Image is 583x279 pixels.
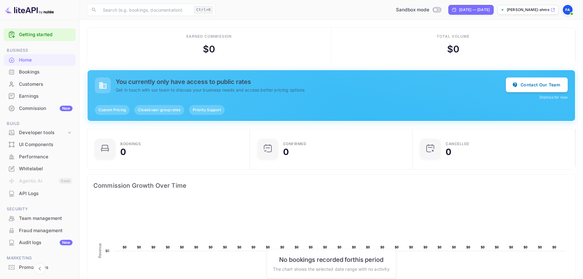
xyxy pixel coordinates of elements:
[446,142,469,146] div: CANCELLED
[563,5,573,15] img: Faizan Ahmed1200
[19,81,73,88] div: Customers
[19,69,73,76] div: Bookings
[283,148,289,156] div: 0
[209,245,213,249] text: $0
[151,245,155,249] text: $0
[4,237,76,249] div: Audit logsNew
[237,245,241,249] text: $0
[4,225,76,236] a: Fraud management
[323,245,327,249] text: $0
[507,7,549,13] p: [PERSON_NAME]-ahmed1200-111rd...
[189,107,225,113] span: Priority Support
[4,163,76,174] a: Whitelabel
[273,266,389,272] p: The chart shows the selected date range with no activity
[5,5,54,15] img: LiteAPI logo
[60,106,73,111] div: New
[166,245,170,249] text: $0
[4,225,76,237] div: Fraud management
[4,255,76,262] span: Marketing
[438,245,442,249] text: $0
[116,78,506,85] h5: You currently only have access to public rates
[4,188,76,200] div: API Logs
[4,139,76,151] div: UI Components
[524,245,528,249] text: $0
[194,245,198,249] text: $0
[19,239,73,246] div: Audit logs
[396,6,429,13] span: Sandbox mode
[120,142,141,146] div: Bookings
[4,103,76,114] a: CommissionNew
[203,42,215,56] div: $ 0
[295,245,299,249] text: $0
[4,139,76,150] a: UI Components
[186,34,232,39] div: Earned commission
[466,245,470,249] text: $0
[105,249,109,253] text: $0
[194,6,213,14] div: Ctrl+K
[19,105,73,112] div: Commission
[4,120,76,127] span: Build
[338,245,342,249] text: $0
[273,256,389,263] h6: No bookings recorded for this period
[394,6,443,13] div: Switch to Production mode
[447,42,459,56] div: $ 0
[19,190,73,197] div: API Logs
[19,215,73,222] div: Team management
[4,151,76,163] div: Performance
[93,181,569,190] span: Commission Growth Over Time
[495,245,499,249] text: $0
[446,148,451,156] div: 0
[19,93,73,100] div: Earnings
[395,245,399,249] text: $0
[437,34,469,39] div: Total volume
[4,237,76,248] a: Audit logsNew
[19,31,73,38] a: Getting started
[4,163,76,175] div: Whitelabel
[19,129,66,136] div: Developer tools
[4,78,76,90] a: Customers
[34,263,45,274] button: Collapse navigation
[352,245,356,249] text: $0
[98,243,102,258] text: Revenue
[19,57,73,64] div: Home
[309,245,313,249] text: $0
[19,165,73,172] div: Whitelabel
[506,77,568,92] button: Contact Our Team
[280,245,284,249] text: $0
[4,213,76,224] a: Team management
[4,47,76,54] span: Business
[552,245,556,249] text: $0
[19,227,73,234] div: Fraud management
[452,245,456,249] text: $0
[223,245,227,249] text: $0
[123,245,127,249] text: $0
[60,240,73,245] div: New
[4,151,76,162] a: Performance
[4,28,76,41] div: Getting started
[538,245,542,249] text: $0
[99,4,192,16] input: Search (e.g. bookings, documentation)
[4,188,76,199] a: API Logs
[19,141,73,148] div: UI Components
[19,153,73,160] div: Performance
[540,95,568,100] button: Dismiss for now
[19,264,73,271] div: Promo codes
[283,142,307,146] div: Confirmed
[481,245,485,249] text: $0
[4,54,76,66] div: Home
[116,87,506,93] p: Get in touch with our team to discuss your business needs and access better pricing options
[4,54,76,66] a: Home
[4,127,76,138] div: Developer tools
[4,90,76,102] a: Earnings
[4,262,76,273] a: Promo codes
[252,245,256,249] text: $0
[459,7,490,13] div: [DATE] — [DATE]
[180,245,184,249] text: $0
[137,245,141,249] text: $0
[266,245,270,249] text: $0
